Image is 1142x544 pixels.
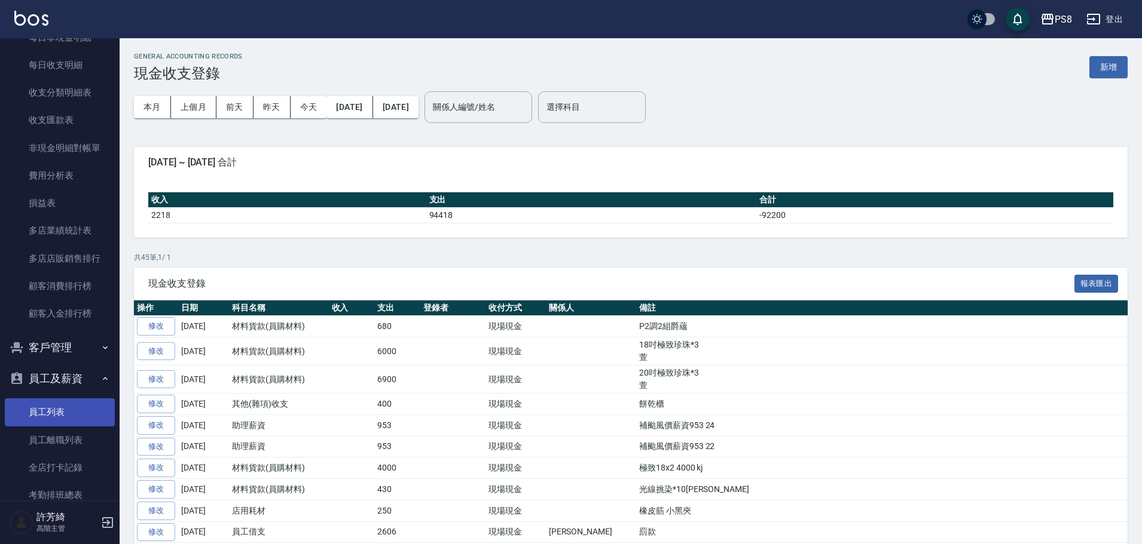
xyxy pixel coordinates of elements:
[5,272,115,300] a: 顧客消費排行榜
[134,65,243,82] h3: 現金收支登錄
[374,457,420,479] td: 4000
[636,479,1128,500] td: 光線挑染*10[PERSON_NAME]
[374,300,420,316] th: 支出
[137,416,175,435] a: 修改
[374,479,420,500] td: 430
[636,394,1128,415] td: 餅乾櫃
[5,332,115,363] button: 客戶管理
[254,96,291,118] button: 昨天
[229,521,329,543] td: 員工借支
[1089,61,1128,72] a: 新增
[291,96,327,118] button: 今天
[148,192,426,208] th: 收入
[148,207,426,223] td: 2218
[5,189,115,217] a: 損益表
[216,96,254,118] button: 前天
[5,363,115,394] button: 員工及薪資
[374,316,420,337] td: 680
[636,436,1128,457] td: 補颱風價薪資953 22
[374,436,420,457] td: 953
[5,79,115,106] a: 收支分類明細表
[137,523,175,542] a: 修改
[229,300,329,316] th: 科目名稱
[426,207,757,223] td: 94418
[229,394,329,415] td: 其他(雜項)收支
[485,365,546,394] td: 現場現金
[756,192,1113,208] th: 合計
[5,245,115,272] a: 多店店販銷售排行
[178,479,229,500] td: [DATE]
[374,414,420,436] td: 953
[485,436,546,457] td: 現場現金
[636,300,1128,316] th: 備註
[426,192,757,208] th: 支出
[546,521,636,543] td: [PERSON_NAME]
[1082,8,1128,30] button: 登出
[5,398,115,426] a: 員工列表
[229,365,329,394] td: 材料貨款(員購材料)
[329,300,375,316] th: 收入
[1036,7,1077,32] button: PS8
[546,300,636,316] th: 關係人
[636,414,1128,436] td: 補颱風價薪資953 24
[1089,56,1128,78] button: 新增
[137,459,175,477] a: 修改
[5,454,115,481] a: 全店打卡記錄
[178,394,229,415] td: [DATE]
[636,365,1128,394] td: 20吋極致珍珠*3 萱
[137,317,175,336] a: 修改
[374,337,420,365] td: 6000
[134,252,1128,263] p: 共 45 筆, 1 / 1
[374,500,420,521] td: 250
[178,457,229,479] td: [DATE]
[148,156,1113,168] span: [DATE] ~ [DATE] 合計
[178,300,229,316] th: 日期
[485,457,546,479] td: 現場現金
[5,162,115,189] a: 費用分析表
[178,365,229,394] td: [DATE]
[171,96,216,118] button: 上個月
[1006,7,1030,31] button: save
[134,300,178,316] th: 操作
[636,337,1128,365] td: 18吋極致珍珠*3 萱
[36,511,97,523] h5: 許芳綺
[485,500,546,521] td: 現場現金
[148,278,1074,290] span: 現金收支登錄
[326,96,372,118] button: [DATE]
[485,414,546,436] td: 現場現金
[137,342,175,361] a: 修改
[178,436,229,457] td: [DATE]
[229,414,329,436] td: 助理薪資
[485,394,546,415] td: 現場現金
[5,481,115,509] a: 考勤排班總表
[374,521,420,543] td: 2606
[229,316,329,337] td: 材料貨款(員購材料)
[5,426,115,454] a: 員工離職列表
[178,316,229,337] td: [DATE]
[5,134,115,162] a: 非現金明細對帳單
[137,370,175,389] a: 修改
[1074,277,1119,288] a: 報表匯出
[373,96,419,118] button: [DATE]
[374,394,420,415] td: 400
[636,500,1128,521] td: 橡皮筋 小黑夾
[756,207,1113,223] td: -92200
[137,480,175,499] a: 修改
[1055,12,1072,27] div: PS8
[485,479,546,500] td: 現場現金
[134,96,171,118] button: 本月
[5,300,115,327] a: 顧客入金排行榜
[14,11,48,26] img: Logo
[229,337,329,365] td: 材料貨款(員購材料)
[485,337,546,365] td: 現場現金
[5,51,115,79] a: 每日收支明細
[178,521,229,543] td: [DATE]
[229,500,329,521] td: 店用耗材
[137,438,175,456] a: 修改
[420,300,485,316] th: 登錄者
[636,521,1128,543] td: 罰款
[485,521,546,543] td: 現場現金
[5,217,115,244] a: 多店業績統計表
[137,502,175,520] a: 修改
[5,106,115,134] a: 收支匯款表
